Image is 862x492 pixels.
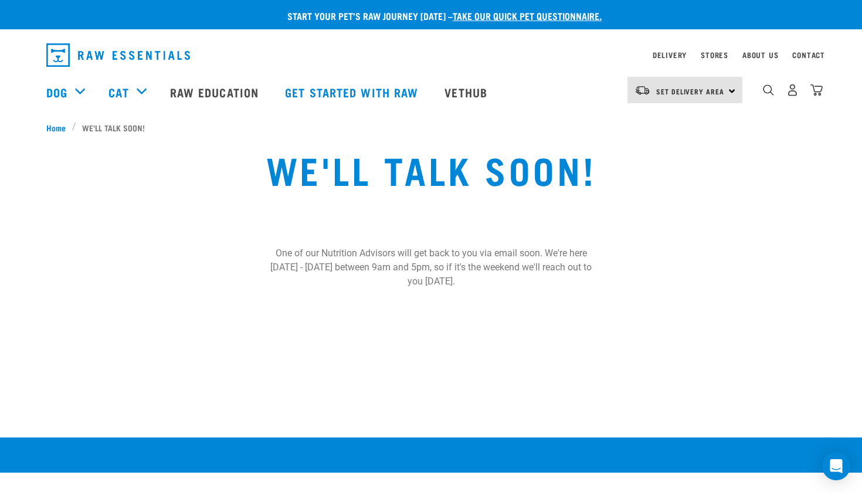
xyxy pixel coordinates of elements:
[46,83,67,101] a: Dog
[453,13,602,18] a: take our quick pet questionnaire.
[158,69,273,116] a: Raw Education
[792,53,825,57] a: Contact
[165,148,697,190] h1: WE'LL TALK SOON!
[701,53,728,57] a: Stores
[433,69,502,116] a: Vethub
[786,84,799,96] img: user.png
[46,121,66,134] span: Home
[108,83,128,101] a: Cat
[273,69,433,116] a: Get started with Raw
[37,39,825,72] nav: dropdown navigation
[46,121,72,134] a: Home
[656,89,724,93] span: Set Delivery Area
[742,53,778,57] a: About Us
[46,121,816,134] nav: breadcrumbs
[653,53,687,57] a: Delivery
[46,43,190,67] img: Raw Essentials Logo
[264,246,598,289] p: One of our Nutrition Advisors will get back to you via email soon. We're here [DATE] - [DATE] bet...
[634,85,650,96] img: van-moving.png
[810,84,823,96] img: home-icon@2x.png
[763,84,774,96] img: home-icon-1@2x.png
[822,452,850,480] div: Open Intercom Messenger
